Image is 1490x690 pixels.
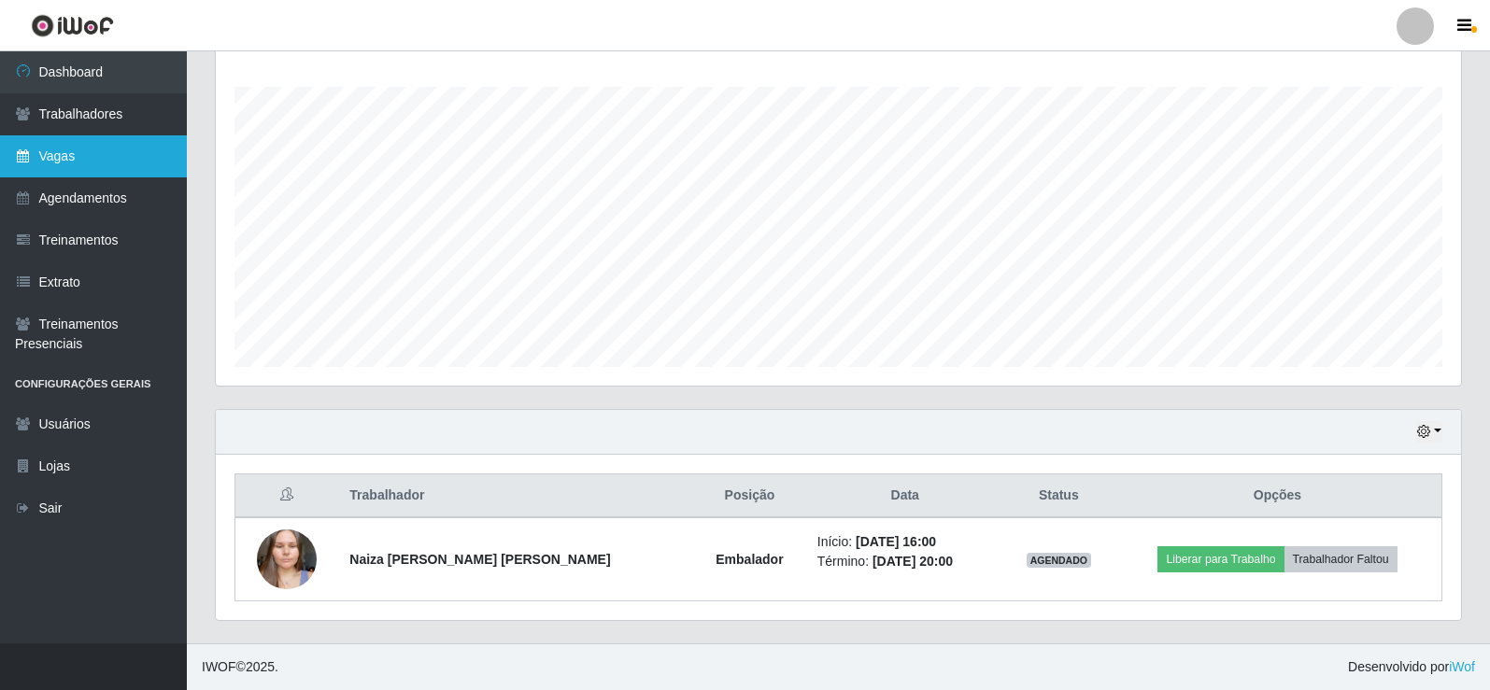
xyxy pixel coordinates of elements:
a: iWof [1449,659,1475,674]
span: © 2025 . [202,657,278,677]
span: IWOF [202,659,236,674]
li: Término: [817,552,993,571]
span: Desenvolvido por [1348,657,1475,677]
button: Liberar para Trabalho [1157,546,1284,572]
strong: Embalador [716,552,783,567]
img: 1740081257605.jpeg [257,519,317,598]
th: Trabalhador [338,474,693,518]
button: Trabalhador Faltou [1284,546,1398,572]
th: Status [1004,474,1114,518]
strong: Naiza [PERSON_NAME] [PERSON_NAME] [349,552,610,567]
time: [DATE] 16:00 [856,534,936,549]
time: [DATE] 20:00 [873,554,953,569]
li: Início: [817,532,993,552]
th: Data [806,474,1004,518]
th: Posição [693,474,806,518]
span: AGENDADO [1027,553,1092,568]
th: Opções [1114,474,1442,518]
img: CoreUI Logo [31,14,114,37]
